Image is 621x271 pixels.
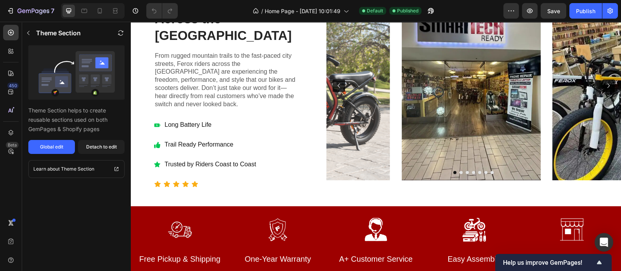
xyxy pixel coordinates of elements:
button: Dot [323,149,326,152]
button: 7 [3,3,58,19]
img: Alt image [233,196,257,220]
div: Undo/Redo [146,3,178,19]
button: Publish [569,3,602,19]
div: 450 [7,83,19,89]
button: Carousel Next Arrow [472,58,484,70]
p: 7 [51,6,54,16]
img: Alt image [331,196,355,220]
button: Dot [347,149,350,152]
div: Open Intercom Messenger [595,233,613,252]
button: Dot [354,149,357,152]
div: Detach to edit [86,143,117,150]
iframe: Design area [131,22,621,271]
img: Alt image [37,196,61,220]
button: Detach to edit [78,140,125,154]
p: 5 Bike Shops [393,231,489,243]
span: / [261,7,263,15]
button: Dot [360,149,363,152]
img: Alt image [429,196,453,220]
a: Learn about Theme Section [28,160,125,178]
p: Theme Section helps to create reusable sections used on both GemPages & Shopify pages [28,106,125,134]
div: Global edit [40,143,63,150]
button: Global edit [28,140,75,154]
button: Dot [329,149,332,152]
p: Free Pickup & Shipping [1,231,97,243]
div: Publish [576,7,595,15]
p: Easy Assembly [295,231,392,243]
div: One-Year Warranty [98,231,196,244]
div: Beta [6,142,19,148]
button: Dot [341,149,344,152]
button: Dot [335,149,338,152]
img: Alt image [135,196,159,220]
span: Help us improve GemPages! [503,259,595,266]
span: Save [547,8,560,14]
div: A+ Customer Service [196,231,294,244]
button: Carousel Back Arrow [202,58,214,70]
p: Theme Section [61,165,94,173]
span: Published [397,7,418,14]
button: Show survey - Help us improve GemPages! [503,258,604,267]
p: Theme Section [36,28,81,38]
button: Save [541,3,566,19]
span: Home Page - [DATE] 10:01:49 [265,7,340,15]
span: Default [367,7,383,14]
p: Learn about [33,165,60,173]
